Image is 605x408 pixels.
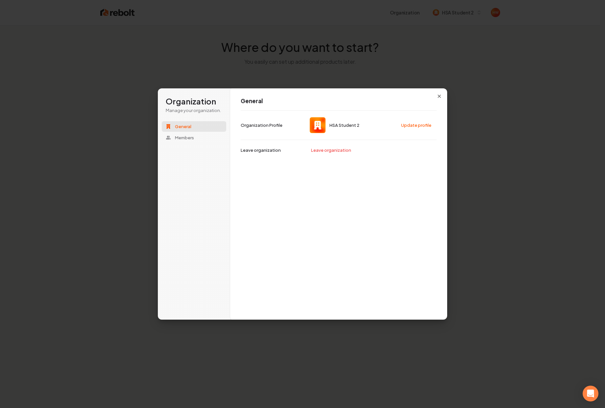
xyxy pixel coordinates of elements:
button: Update profile [398,120,435,130]
h1: Organization [166,96,222,107]
p: Leave organization [241,147,281,153]
button: General [162,121,226,132]
span: Members [175,135,194,141]
button: Members [162,132,226,143]
p: Manage your organization. [166,107,222,113]
span: General [175,124,191,129]
span: HSA Student 2 [329,122,359,128]
h1: General [241,97,437,105]
p: Organization Profile [241,122,282,128]
img: HSA Student 2 [310,117,326,133]
button: Leave organization [308,145,355,155]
